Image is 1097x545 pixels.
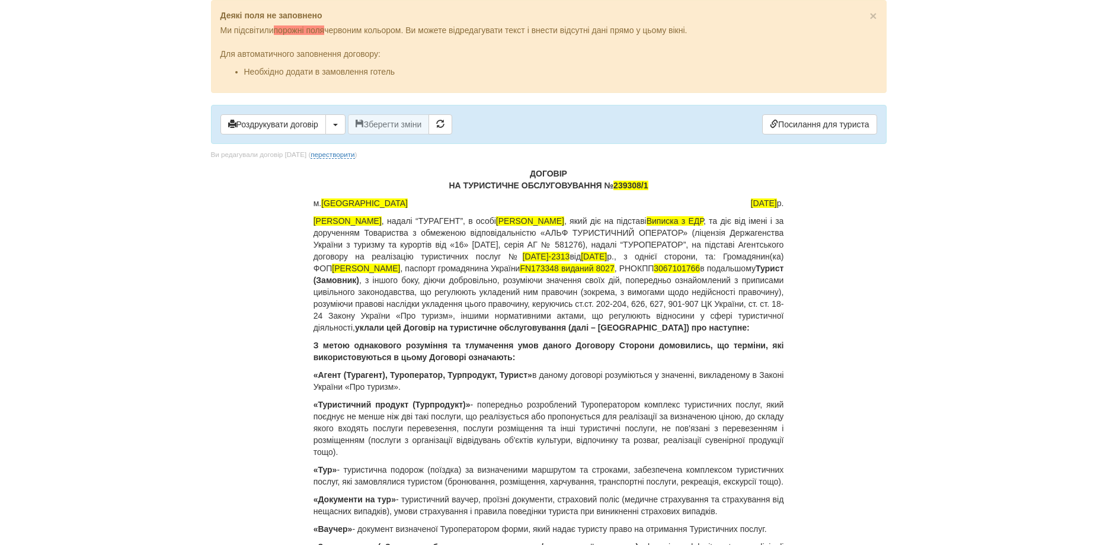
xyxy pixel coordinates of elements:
p: Деякі поля не заповнено [220,9,877,21]
b: уклали цей Договір на туристичне обслуговування (далі – [GEOGRAPHIC_DATA]) про наступне: [355,323,750,332]
p: , надалі “ТУРАГЕНТ”, в особі , який діє на підставі , та діє від імені і за дорученням Товариства... [314,215,784,334]
p: Ми підсвітили червоним кольором. Ви можете відредагувати текст і внести відсутні дані прямо у цьо... [220,24,877,36]
button: Роздрукувати договір [220,114,326,134]
span: [PERSON_NAME] [314,216,382,226]
span: 3067101766 [654,264,700,273]
p: в даному договорі розуміються у значенні, викладеному в Законі України «Про туризм». [314,369,784,393]
p: З метою однакового розуміння та тлумачення умов даного Договору Сторони домовились, що терміни, я... [314,339,784,363]
span: [DATE] [581,252,607,261]
div: Для автоматичного заповнення договору: [220,36,877,78]
span: [DATE] [751,198,777,208]
b: «Туристичний продукт (Турпродукт)» [314,400,471,409]
span: FN173348 виданий 8027 [520,264,614,273]
span: 239308/1 [613,181,648,190]
b: «Тур» [314,465,337,475]
p: - документ визначеної Туроператором форми, який надає туристу право на отримання Туристичних послуг. [314,523,784,535]
p: - туристична подорож (поїздка) за визначеними маршрутом та строками, забезпечена комплексом турис... [314,464,784,488]
a: перестворити [311,150,354,159]
a: Посилання для туриста [762,114,877,134]
span: Виписка з ЕДР [647,216,703,226]
span: р. [751,197,784,209]
b: «Документи на тур» [314,495,396,504]
span: м. [314,197,408,209]
p: ДОГОВІР НА ТУРИСТИЧНЕ ОБСЛУГОВУВАННЯ № [314,168,784,191]
span: × [869,9,877,23]
span: [GEOGRAPHIC_DATA] [321,198,408,208]
div: Ви редагували договір [DATE] ( ) [211,150,357,160]
li: Необхідно додати в замовлення готель [244,66,877,78]
p: - туристичний ваучер, проїзні документи, страховий поліс (медичне страхування та страхування від ... [314,493,784,517]
span: порожні поля [274,25,325,35]
span: [DATE]-2313 [523,252,570,261]
span: [PERSON_NAME] [496,216,564,226]
button: Зберегти зміни [348,114,430,134]
b: «Агент (Турагент), Туроператор, Турпродукт, Турист» [314,370,532,380]
b: «Ваучер» [314,524,353,534]
button: Close [869,9,877,22]
span: [PERSON_NAME] [332,264,400,273]
p: - попередньо розроблений Туроператором комплекс туристичних послуг, який поєднує не менше ніж дві... [314,399,784,458]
